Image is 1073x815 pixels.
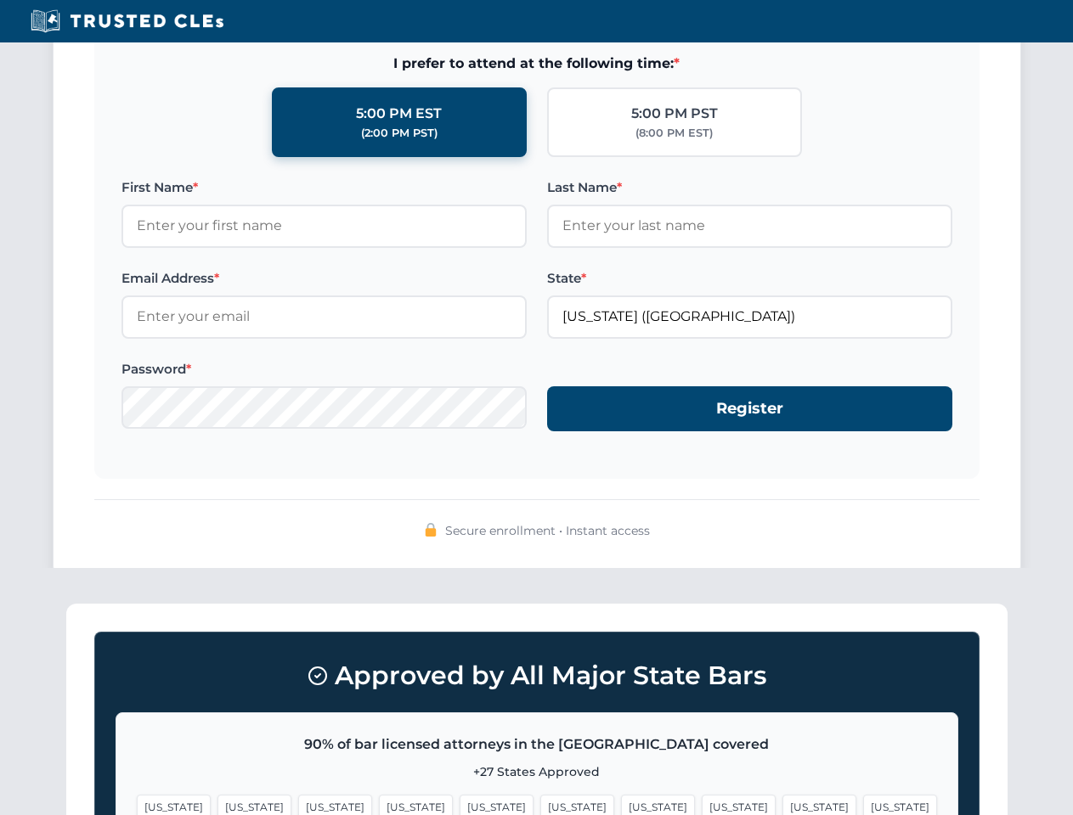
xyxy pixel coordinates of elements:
[547,205,952,247] input: Enter your last name
[547,177,952,198] label: Last Name
[25,8,229,34] img: Trusted CLEs
[635,125,713,142] div: (8:00 PM EST)
[116,653,958,699] h3: Approved by All Major State Bars
[547,386,952,431] button: Register
[121,268,527,289] label: Email Address
[547,268,952,289] label: State
[121,205,527,247] input: Enter your first name
[631,103,718,125] div: 5:00 PM PST
[547,295,952,338] input: Florida (FL)
[121,359,527,379] label: Password
[121,295,527,338] input: Enter your email
[424,523,438,537] img: 🔒
[137,762,937,781] p: +27 States Approved
[356,103,442,125] div: 5:00 PM EST
[121,177,527,198] label: First Name
[361,125,438,142] div: (2:00 PM PST)
[445,521,650,540] span: Secure enrollment • Instant access
[121,53,952,75] span: I prefer to attend at the following time:
[137,733,937,756] p: 90% of bar licensed attorneys in the [GEOGRAPHIC_DATA] covered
